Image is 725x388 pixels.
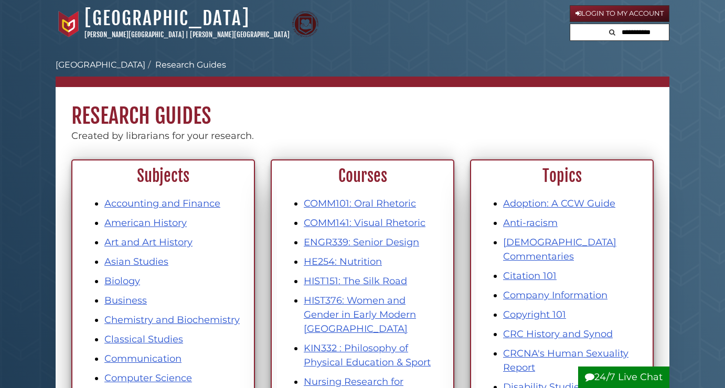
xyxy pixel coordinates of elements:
i: Search [609,29,615,36]
a: KIN332 : Philosophy of Physical Education & Sport [304,342,431,368]
a: Citation 101 [503,270,557,282]
a: COMM101: Oral Rhetoric [304,198,416,209]
a: [PERSON_NAME][GEOGRAPHIC_DATA] [190,30,290,39]
h2: Courses [278,166,447,186]
h2: Topics [477,166,647,186]
a: Copyright 101 [503,309,566,320]
a: Login to My Account [570,5,669,22]
h2: Subjects [78,166,248,186]
a: Chemistry and Biochemistry [104,314,240,326]
nav: breadcrumb [56,59,669,87]
a: Art and Art History [104,236,193,248]
button: 24/7 Live Chat [578,367,669,388]
img: Calvin Theological Seminary [292,11,318,37]
a: [GEOGRAPHIC_DATA] [56,60,145,70]
a: American History [104,217,187,229]
span: Created by librarians for your research. [71,130,254,142]
a: ENGR339: Senior Design [304,236,419,248]
h1: Research Guides [56,87,669,129]
a: HE254: Nutrition [304,256,382,267]
img: Calvin University [56,11,82,37]
a: Accounting and Finance [104,198,220,209]
a: CRC History and Synod [503,328,613,340]
a: Biology [104,275,140,287]
a: Computer Science [104,372,192,384]
a: Anti-racism [503,217,558,229]
span: | [186,30,188,39]
a: [PERSON_NAME][GEOGRAPHIC_DATA] [84,30,184,39]
a: HIST151: The Silk Road [304,275,407,287]
a: COMM141: Visual Rhetoric [304,217,425,229]
a: Communication [104,353,182,364]
a: [GEOGRAPHIC_DATA] [84,7,250,30]
a: Business [104,295,147,306]
a: Asian Studies [104,256,168,267]
a: Adoption: A CCW Guide [503,198,615,209]
a: Research Guides [155,60,226,70]
a: CRCNA's Human Sexuality Report [503,348,628,373]
a: Company Information [503,289,607,301]
button: Search [606,24,619,38]
a: HIST376: Women and Gender in Early Modern [GEOGRAPHIC_DATA] [304,295,416,335]
a: Classical Studies [104,333,183,345]
a: [DEMOGRAPHIC_DATA] Commentaries [503,236,616,262]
